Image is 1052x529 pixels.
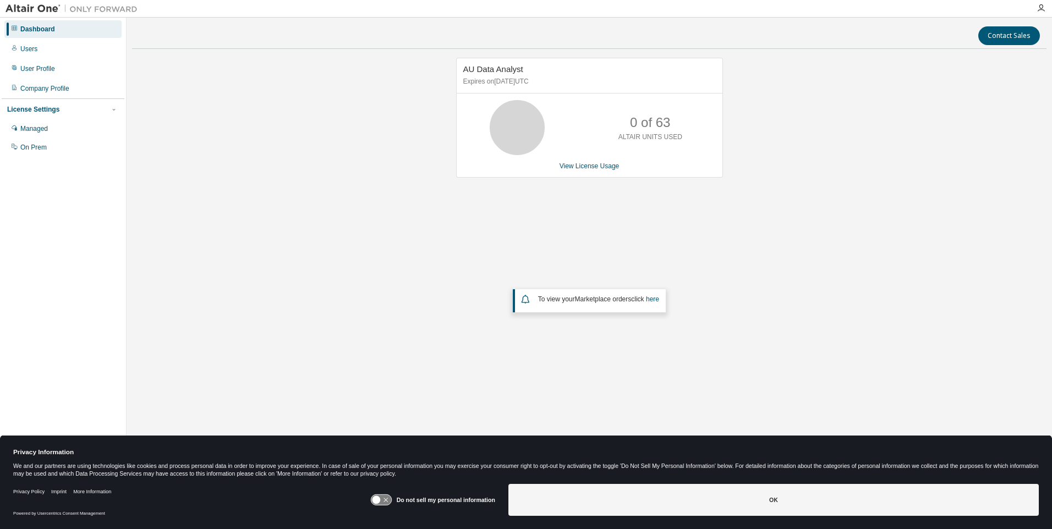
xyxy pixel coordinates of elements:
[20,45,37,53] div: Users
[6,3,143,14] img: Altair One
[630,113,670,132] p: 0 of 63
[20,143,47,152] div: On Prem
[538,295,659,303] span: To view your click
[978,26,1040,45] button: Contact Sales
[575,295,632,303] em: Marketplace orders
[463,77,713,86] p: Expires on [DATE] UTC
[20,25,55,34] div: Dashboard
[7,105,59,114] div: License Settings
[618,133,682,142] p: ALTAIR UNITS USED
[646,295,659,303] a: here
[560,162,620,170] a: View License Usage
[463,64,523,74] span: AU Data Analyst
[20,84,69,93] div: Company Profile
[20,64,55,73] div: User Profile
[20,124,48,133] div: Managed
